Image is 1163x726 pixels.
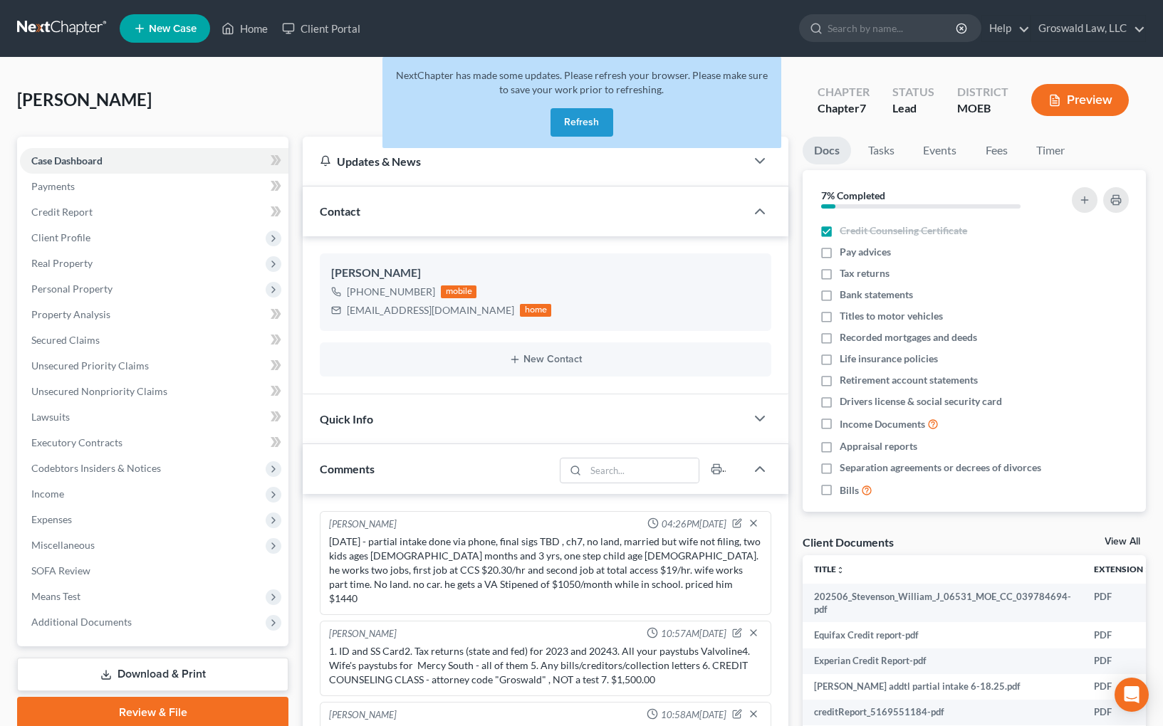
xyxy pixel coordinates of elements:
div: 1. ID and SS Card2. Tax returns (state and fed) for 2023 and 20243. All your paystubs Valvoline4.... [329,644,762,687]
td: Experian Credit Report-pdf [803,648,1083,674]
span: Codebtors Insiders & Notices [31,462,161,474]
span: Unsecured Priority Claims [31,359,149,372]
span: Payments [31,180,75,192]
a: Tasks [857,137,906,164]
div: [DATE] - partial intake done via phone, final sigs TBD , ch7, no land, married but wife not filin... [329,535,762,606]
td: PDF [1083,622,1163,648]
span: Case Dashboard [31,154,103,167]
span: Appraisal reports [840,439,917,453]
a: View All [1105,537,1140,547]
span: Credit Report [31,206,93,218]
a: Help [982,16,1030,41]
span: Credit Counseling Certificate [840,223,967,238]
span: Property Analysis [31,308,110,320]
span: [PERSON_NAME] [17,89,152,110]
td: PDF [1083,584,1163,623]
a: Groswald Law, LLC [1031,16,1145,41]
span: Income [31,488,64,500]
div: Updates & News [320,154,729,169]
div: home [520,304,551,317]
a: Download & Print [17,658,288,691]
a: Unsecured Nonpriority Claims [20,379,288,404]
span: Bills [840,483,859,498]
td: Equifax Credit report-pdf [803,622,1083,648]
a: Property Analysis [20,302,288,327]
span: New Case [149,23,197,34]
span: Income Documents [840,417,925,431]
input: Search by name... [828,15,958,41]
span: Executory Contracts [31,436,122,448]
button: Preview [1031,84,1129,116]
div: [PERSON_NAME] [329,708,397,722]
div: [PERSON_NAME] [329,517,397,532]
div: [PERSON_NAME] [331,265,760,282]
span: Titles to motor vehicles [840,309,943,323]
td: PDF [1083,674,1163,700]
span: Bank statements [840,288,913,302]
div: [PHONE_NUMBER] [347,285,435,299]
span: Pay advices [840,245,891,259]
input: Search... [586,458,699,483]
div: Chapter [818,100,870,117]
span: Unsecured Nonpriority Claims [31,385,167,397]
a: Payments [20,174,288,199]
span: Tax returns [840,266,890,280]
div: Chapter [818,84,870,100]
a: Client Portal [275,16,367,41]
a: SOFA Review [20,558,288,584]
span: Secured Claims [31,334,100,346]
a: Fees [974,137,1019,164]
span: 7 [860,101,866,115]
span: Lawsuits [31,411,70,423]
span: Drivers license & social security card [840,394,1002,409]
a: Unsecured Priority Claims [20,353,288,379]
a: Secured Claims [20,327,288,353]
span: NextChapter has made some updates. Please refresh your browser. Please make sure to save your wor... [396,69,768,95]
div: Status [892,84,934,100]
button: Refresh [551,108,613,137]
span: Real Property [31,257,93,269]
span: Expenses [31,513,72,525]
a: Case Dashboard [20,148,288,174]
span: Recorded mortgages and deeds [840,330,977,344]
a: Credit Report [20,199,288,225]
div: Lead [892,100,934,117]
td: 202506_Stevenson_William_J_06531_MOE_CC_039784694-pdf [803,584,1083,623]
div: MOEB [957,100,1008,117]
i: unfold_more [836,566,845,574]
span: Life insurance policies [840,352,938,366]
a: Home [214,16,275,41]
span: Miscellaneous [31,539,95,551]
strong: 7% Completed [821,189,885,201]
span: Separation agreements or decrees of divorces [840,461,1041,475]
div: Open Intercom Messenger [1115,678,1149,712]
span: Contact [320,204,360,218]
span: Additional Documents [31,616,132,628]
td: PDF [1083,700,1163,725]
span: Retirement account statements [840,373,978,387]
div: [EMAIL_ADDRESS][DOMAIN_NAME] [347,303,514,317]
a: Executory Contracts [20,430,288,456]
span: 10:57AM[DATE] [661,627,726,641]
div: Client Documents [803,535,894,549]
a: Lawsuits [20,404,288,430]
td: creditReport_5169551184-pdf [803,700,1083,725]
a: Events [912,137,968,164]
td: PDF [1083,648,1163,674]
div: [PERSON_NAME] [329,627,397,641]
span: 10:58AM[DATE] [661,708,726,722]
span: Means Test [31,590,80,602]
span: Quick Info [320,412,373,426]
span: SOFA Review [31,564,90,577]
a: Timer [1025,137,1076,164]
td: [PERSON_NAME] addtl partial intake 6-18.25.pdf [803,674,1083,700]
a: Docs [803,137,851,164]
span: 04:26PM[DATE] [662,517,726,531]
div: mobile [441,285,476,298]
button: New Contact [331,354,760,365]
span: Client Profile [31,231,90,243]
div: District [957,84,1008,100]
span: Comments [320,462,375,475]
span: Personal Property [31,283,113,295]
a: Extensionunfold_more [1094,564,1152,574]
